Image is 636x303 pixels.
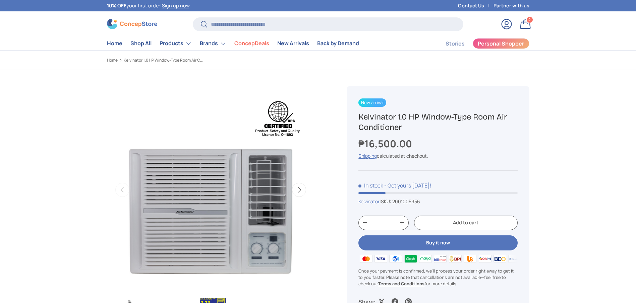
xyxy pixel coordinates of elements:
summary: Products [156,37,196,50]
a: Products [160,37,192,50]
a: Shipping [358,153,377,159]
a: Partner with us [494,2,529,9]
div: calculated at checkout. [358,152,517,159]
img: bdo [493,254,507,264]
a: ConcepDeals [234,37,269,50]
span: 2 [528,17,531,22]
p: - Get yours [DATE]! [384,182,431,189]
img: ConcepStore [107,19,157,29]
span: SKU: [381,198,391,205]
img: billease [433,254,448,264]
button: Buy it now [358,235,517,250]
img: metrobank [507,254,522,264]
strong: ₱16,500.00 [358,137,414,150]
a: Brands [200,37,226,50]
a: New Arrivals [277,37,309,50]
img: visa [373,254,388,264]
img: bpi [448,254,463,264]
span: New arrival [358,98,386,107]
span: 2001005956 [392,198,420,205]
a: Stories [446,37,465,50]
img: gcash [388,254,403,264]
a: Home [107,37,122,50]
img: grabpay [403,254,418,264]
h1: Kelvinator 1.0 HP Window-Type Room Air Conditioner [358,112,517,133]
span: Personal Shopper [478,41,524,46]
p: Once your payment is confirmed, we'll process your order right away to get it to you faster. Plea... [358,268,517,287]
button: Add to cart [414,216,517,230]
summary: Brands [196,37,230,50]
strong: 10% OFF [107,2,126,9]
a: Shop All [130,37,152,50]
span: In stock [358,182,383,189]
a: Sign up now [162,2,189,9]
nav: Primary [107,37,359,50]
a: Personal Shopper [473,38,529,49]
a: Terms and Conditions [378,281,424,287]
a: Kelvinator 1.0 HP Window-Type Room Air Conditioner [124,58,204,62]
p: your first order! . [107,2,191,9]
img: qrph [477,254,492,264]
a: Kelvinator [358,198,380,205]
a: Back by Demand [317,37,359,50]
img: master [358,254,373,264]
img: ubp [463,254,477,264]
img: maya [418,254,433,264]
nav: Secondary [429,37,529,50]
span: | [380,198,420,205]
nav: Breadcrumbs [107,57,331,63]
a: Contact Us [458,2,494,9]
a: Home [107,58,118,62]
